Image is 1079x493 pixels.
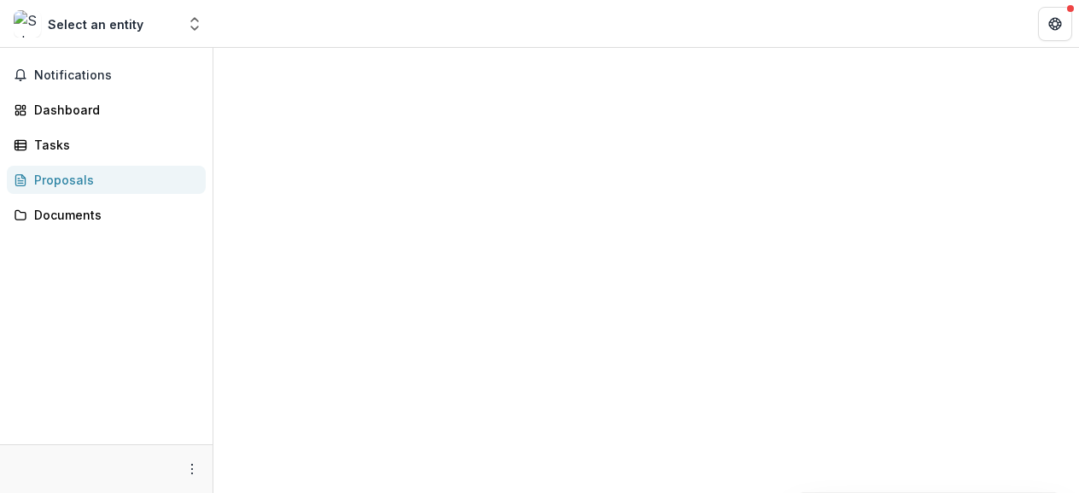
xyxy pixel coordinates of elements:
[7,201,206,229] a: Documents
[7,62,206,89] button: Notifications
[7,166,206,194] a: Proposals
[34,206,192,224] div: Documents
[34,101,192,119] div: Dashboard
[7,96,206,124] a: Dashboard
[34,136,192,154] div: Tasks
[182,459,202,479] button: More
[48,15,143,33] div: Select an entity
[183,7,207,41] button: Open entity switcher
[34,68,199,83] span: Notifications
[34,171,192,189] div: Proposals
[7,131,206,159] a: Tasks
[14,10,41,38] img: Select an entity
[1038,7,1072,41] button: Get Help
